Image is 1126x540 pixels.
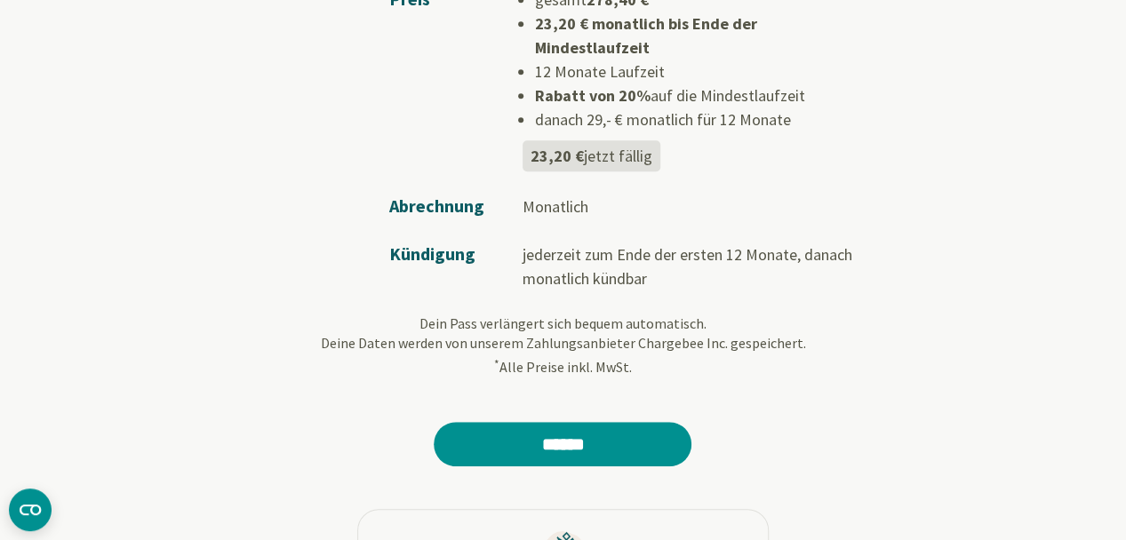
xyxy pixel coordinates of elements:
strong: 23,20 € monatlich bis Ende der Mindestlaufzeit [535,13,757,58]
div: jetzt fällig [523,140,660,171]
p: Dein Pass verlängert sich bequem automatisch. Deine Daten werden von unserem Zahlungsanbieter Cha... [242,314,885,377]
td: Kündigung [389,219,523,290]
b: Rabatt von 20% [535,85,651,106]
b: 23,20 € [531,146,584,166]
li: danach 29,- € monatlich für 12 Monate [535,107,869,131]
td: jederzeit zum Ende der ersten 12 Monate, danach monatlich kündbar [523,219,869,290]
li: auf die Mindestlaufzeit [535,83,869,107]
button: CMP-Widget öffnen [9,488,52,531]
li: 12 Monate Laufzeit [535,60,869,83]
td: Monatlich [523,171,869,219]
td: Abrechnung [389,171,523,219]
